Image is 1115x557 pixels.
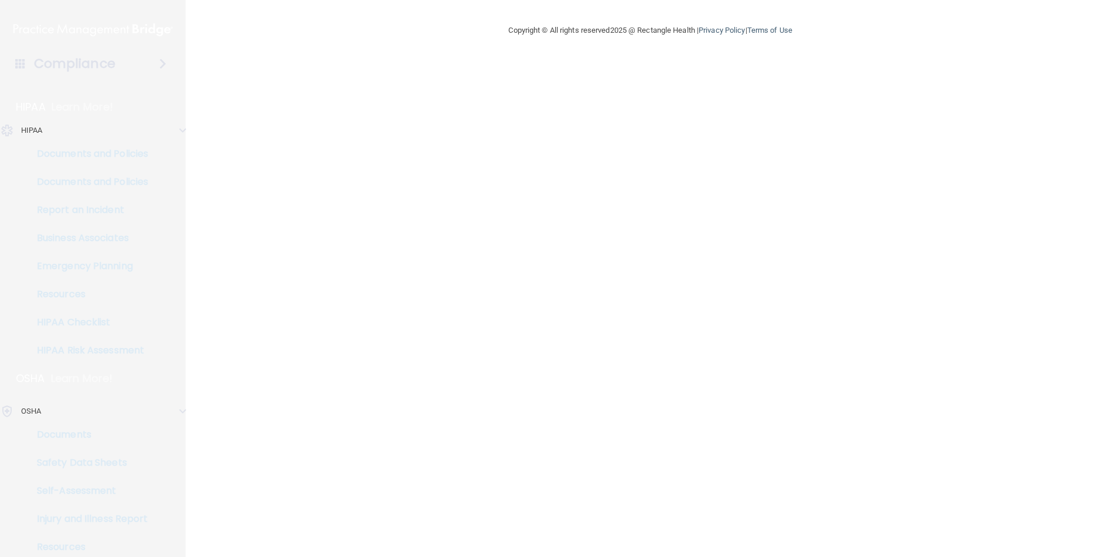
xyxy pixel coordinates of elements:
[8,176,167,188] p: Documents and Policies
[13,18,173,42] img: PMB logo
[699,26,745,35] a: Privacy Policy
[16,372,45,386] p: OSHA
[52,100,114,114] p: Learn More!
[8,345,167,356] p: HIPAA Risk Assessment
[8,232,167,244] p: Business Associates
[21,404,41,418] p: OSHA
[8,429,167,441] p: Documents
[8,317,167,328] p: HIPAA Checklist
[8,541,167,553] p: Resources
[437,12,864,49] div: Copyright © All rights reserved 2025 @ Rectangle Health | |
[8,288,167,300] p: Resources
[747,26,792,35] a: Terms of Use
[21,123,43,137] p: HIPAA
[8,204,167,216] p: Report an Incident
[8,457,167,469] p: Safety Data Sheets
[8,260,167,272] p: Emergency Planning
[8,513,167,525] p: Injury and Illness Report
[8,148,167,160] p: Documents and Policies
[8,485,167,497] p: Self-Assessment
[16,100,46,114] p: HIPAA
[34,56,115,72] h4: Compliance
[51,372,113,386] p: Learn More!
